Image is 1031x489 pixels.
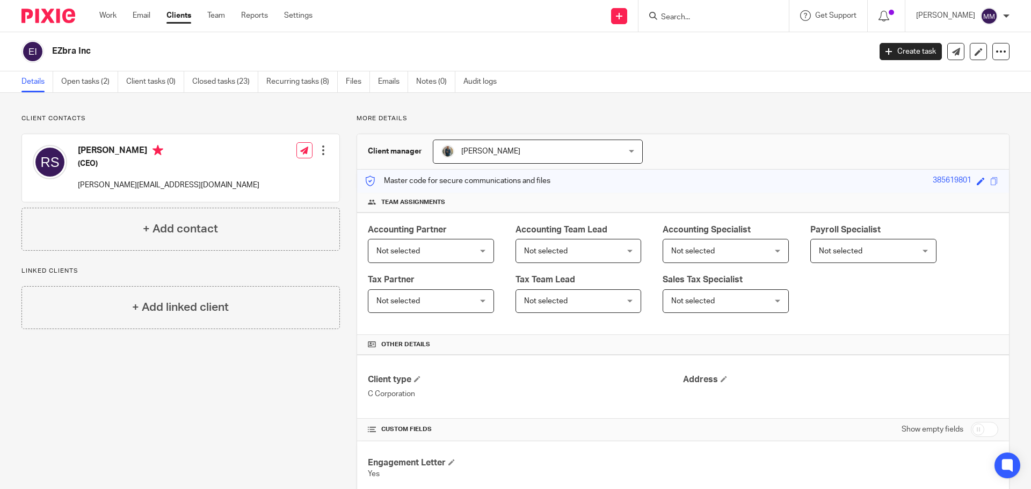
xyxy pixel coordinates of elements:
h4: CUSTOM FIELDS [368,425,683,434]
p: [PERSON_NAME] [916,10,975,21]
i: Primary [153,145,163,156]
h4: + Add contact [143,221,218,237]
span: Team assignments [381,198,445,207]
h4: Address [683,374,998,385]
h4: Client type [368,374,683,385]
span: Not selected [524,247,568,255]
a: Open tasks (2) [61,71,118,92]
a: Team [207,10,225,21]
a: Details [21,71,53,92]
h4: [PERSON_NAME] [78,145,259,158]
p: C Corporation [368,389,683,399]
p: Linked clients [21,267,340,275]
a: Email [133,10,150,21]
label: Show empty fields [902,424,963,435]
p: [PERSON_NAME][EMAIL_ADDRESS][DOMAIN_NAME] [78,180,259,191]
span: Not selected [671,297,715,305]
h4: + Add linked client [132,299,229,316]
img: Pixie [21,9,75,23]
h4: Engagement Letter [368,457,683,469]
img: svg%3E [33,145,67,179]
p: Client contacts [21,114,340,123]
span: Accounting Team Lead [515,225,607,234]
span: Get Support [815,12,856,19]
span: [PERSON_NAME] [461,148,520,155]
a: Reports [241,10,268,21]
span: Yes [368,470,380,478]
span: Other details [381,340,430,349]
a: Create task [880,43,942,60]
input: Search [660,13,757,23]
h2: EZbra Inc [52,46,701,57]
span: Accounting Specialist [663,225,751,234]
a: Settings [284,10,313,21]
a: Clients [166,10,191,21]
div: 385619801 [933,175,971,187]
span: Not selected [376,297,420,305]
a: Closed tasks (23) [192,71,258,92]
img: svg%3E [981,8,998,25]
span: Tax Partner [368,275,415,284]
a: Notes (0) [416,71,455,92]
a: Files [346,71,370,92]
a: Emails [378,71,408,92]
a: Recurring tasks (8) [266,71,338,92]
h3: Client manager [368,146,422,157]
span: Accounting Partner [368,225,447,234]
span: Not selected [819,247,862,255]
img: DSC08415.jpg [441,145,454,158]
h5: (CEO) [78,158,259,169]
span: Payroll Specialist [810,225,881,234]
span: Sales Tax Specialist [663,275,743,284]
span: Not selected [524,297,568,305]
span: Tax Team Lead [515,275,575,284]
img: svg%3E [21,40,44,63]
span: Not selected [376,247,420,255]
a: Client tasks (0) [126,71,184,92]
a: Audit logs [463,71,505,92]
a: Work [99,10,117,21]
span: Not selected [671,247,715,255]
p: Master code for secure communications and files [365,176,550,186]
p: More details [357,114,1010,123]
